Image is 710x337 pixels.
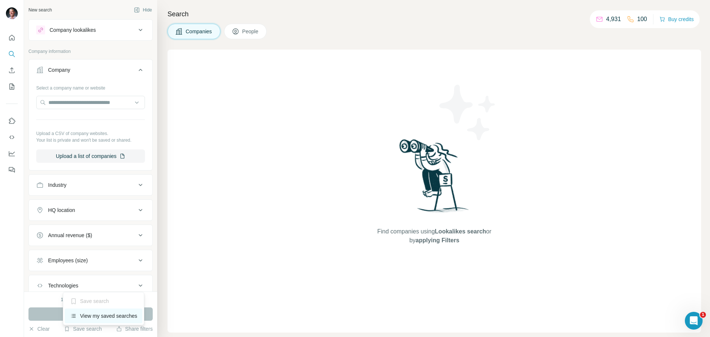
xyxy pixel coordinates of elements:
div: Company lookalikes [50,26,96,34]
h4: Search [168,9,701,19]
div: Technologies [48,282,78,289]
span: Find companies using or by [375,227,493,245]
span: Companies [186,28,213,35]
div: HQ location [48,206,75,214]
p: Upload a CSV of company websites. [36,130,145,137]
button: Clear [28,325,50,333]
button: Annual revenue ($) [29,226,152,244]
button: My lists [6,80,18,93]
div: Select a company name or website [36,82,145,91]
div: Company [48,66,70,74]
img: Avatar [6,7,18,19]
div: View my saved searches [65,309,143,323]
p: 4,931 [606,15,621,24]
p: 100 [637,15,647,24]
div: 1860 search results remaining [61,296,121,303]
div: Industry [48,181,67,189]
iframe: Intercom live chat [685,312,703,330]
button: Industry [29,176,152,194]
span: 1 [700,312,706,318]
p: Company information [28,48,153,55]
span: People [242,28,259,35]
p: Your list is private and won't be saved or shared. [36,137,145,144]
div: Annual revenue ($) [48,232,92,239]
button: Use Surfe API [6,131,18,144]
button: Quick start [6,31,18,44]
button: Technologies [29,277,152,294]
button: Enrich CSV [6,64,18,77]
span: Lookalikes search [435,228,486,235]
button: Use Surfe on LinkedIn [6,114,18,128]
button: Hide [129,4,157,16]
button: Search [6,47,18,61]
button: Company [29,61,152,82]
button: Dashboard [6,147,18,160]
img: Surfe Illustration - Stars [435,79,501,146]
img: Surfe Illustration - Woman searching with binoculars [396,137,473,220]
button: Share filters [116,325,153,333]
button: Save search [64,325,102,333]
div: Employees (size) [48,257,88,264]
span: applying Filters [416,237,459,243]
div: Save search [65,294,143,309]
button: Employees (size) [29,252,152,269]
button: Buy credits [659,14,694,24]
button: Feedback [6,163,18,176]
button: Upload a list of companies [36,149,145,163]
button: Company lookalikes [29,21,152,39]
button: HQ location [29,201,152,219]
div: New search [28,7,52,13]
